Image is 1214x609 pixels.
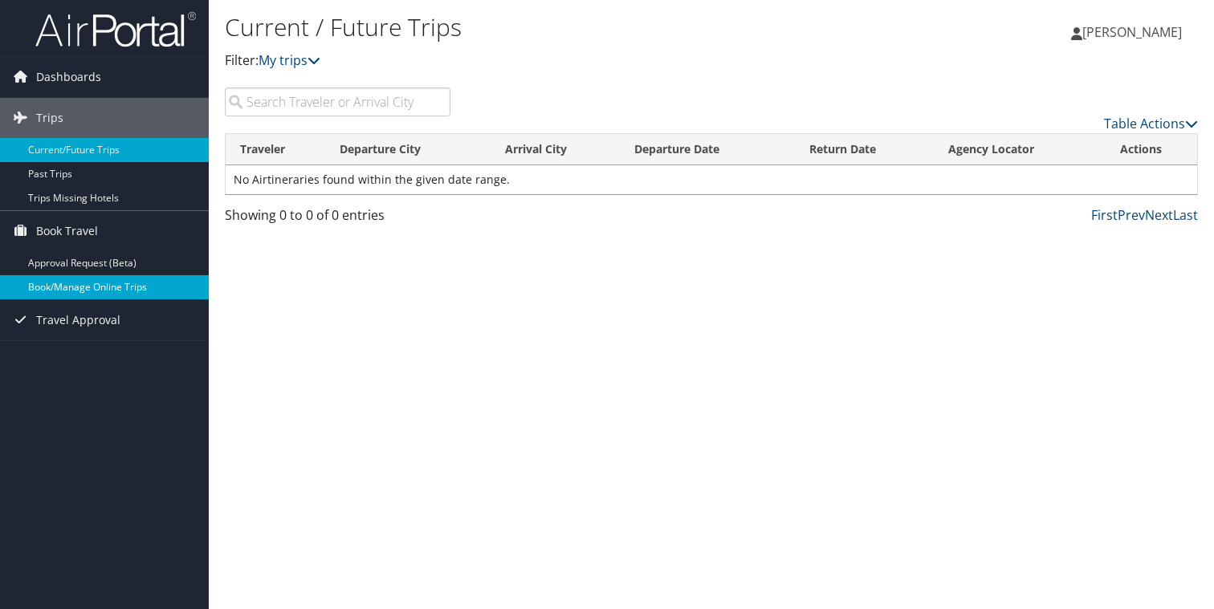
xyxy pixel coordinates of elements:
a: Prev [1118,206,1145,224]
h1: Current / Future Trips [225,10,874,44]
span: Book Travel [36,211,98,251]
td: No Airtineraries found within the given date range. [226,165,1197,194]
span: Trips [36,98,63,138]
th: Return Date: activate to sort column ascending [795,134,934,165]
th: Arrival City: activate to sort column ascending [491,134,620,165]
a: My trips [259,51,320,69]
a: Last [1173,206,1198,224]
span: [PERSON_NAME] [1082,23,1182,41]
img: airportal-logo.png [35,10,196,48]
a: [PERSON_NAME] [1071,8,1198,56]
th: Departure Date: activate to sort column descending [620,134,794,165]
a: First [1091,206,1118,224]
input: Search Traveler or Arrival City [225,87,450,116]
span: Dashboards [36,57,101,97]
th: Departure City: activate to sort column ascending [325,134,491,165]
a: Table Actions [1104,115,1198,132]
span: Travel Approval [36,300,120,340]
th: Actions [1106,134,1197,165]
th: Traveler: activate to sort column ascending [226,134,325,165]
div: Showing 0 to 0 of 0 entries [225,205,450,233]
th: Agency Locator: activate to sort column ascending [934,134,1106,165]
a: Next [1145,206,1173,224]
p: Filter: [225,51,874,71]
